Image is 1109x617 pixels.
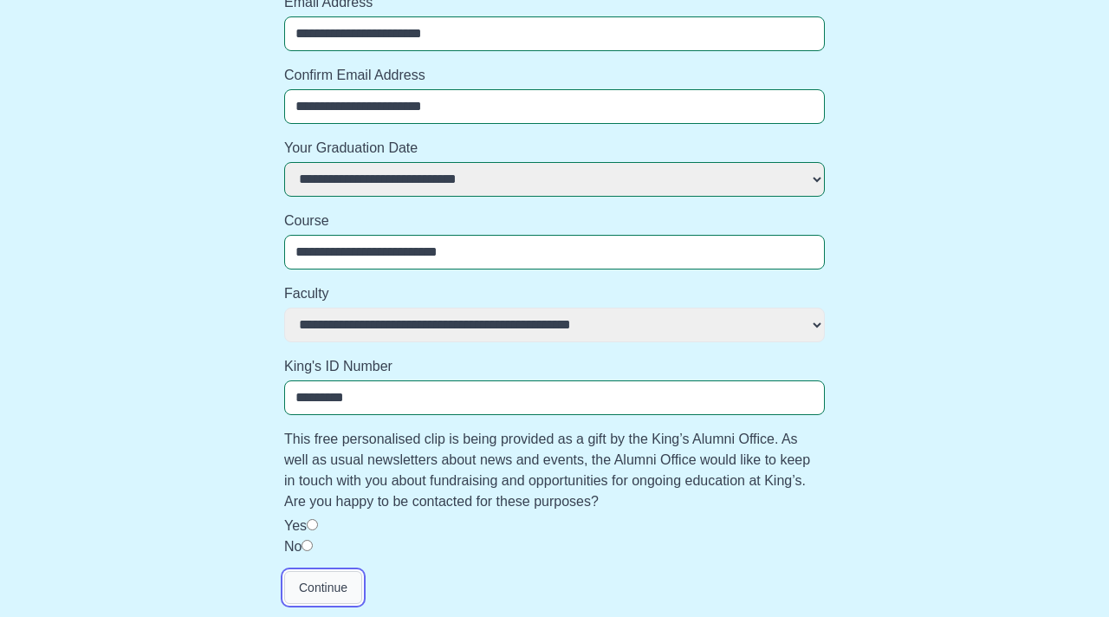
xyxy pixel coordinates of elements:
label: King's ID Number [284,356,825,377]
label: Your Graduation Date [284,138,825,159]
label: This free personalised clip is being provided as a gift by the King’s Alumni Office. As well as u... [284,429,825,512]
label: Course [284,211,825,231]
button: Continue [284,571,362,604]
label: Faculty [284,283,825,304]
label: Confirm Email Address [284,65,825,86]
label: Yes [284,518,307,533]
label: No [284,539,302,554]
